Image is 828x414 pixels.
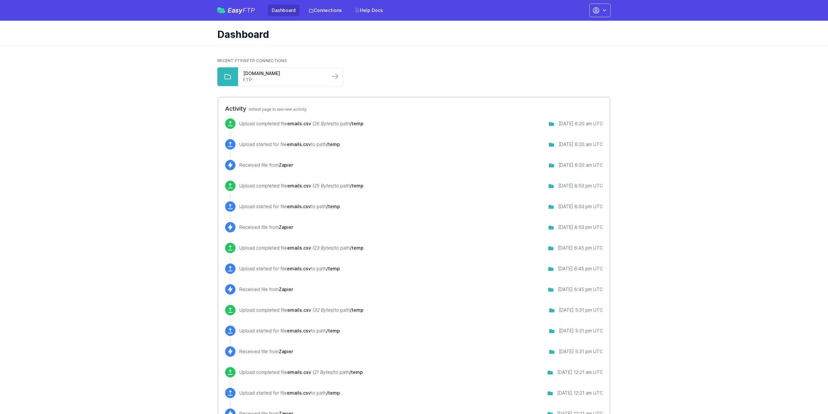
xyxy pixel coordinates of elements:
[225,104,603,113] h2: Activity
[312,245,334,251] i: (23 Bytes)
[228,7,255,14] span: Easy
[326,328,340,333] span: /temp
[239,203,340,210] p: Upload started for file to path
[558,224,603,230] div: [DATE] 8:53 pm UTC
[558,286,603,293] div: [DATE] 6:45 pm UTC
[243,70,325,77] a: [DOMAIN_NAME]
[559,328,603,334] div: [DATE] 5:31 pm UTC
[312,121,334,126] i: (26 Bytes)
[326,141,340,147] span: /temp
[558,245,603,251] div: [DATE] 6:45 pm UTC
[239,286,293,293] p: Received file from
[349,369,363,375] span: /temp
[326,266,340,271] span: /temp
[239,183,364,189] p: Upload completed file to path
[287,204,311,209] span: emails.csv
[239,307,364,313] p: Upload completed file to path
[287,245,311,251] span: emails.csv
[279,286,293,292] span: Zapier
[557,390,603,396] div: [DATE] 12:21 am UTC
[559,141,603,148] div: [DATE] 6:20 am UTC
[268,5,300,16] a: Dashboard
[239,265,340,272] p: Upload started for file to path
[217,28,605,40] h1: Dashboard
[558,265,603,272] div: [DATE] 6:45 pm UTC
[287,121,311,126] span: emails.csv
[305,5,346,16] a: Connections
[559,307,603,313] div: [DATE] 5:31 pm UTC
[239,348,293,355] p: Received file from
[239,224,293,230] p: Received file from
[287,328,311,333] span: emails.csv
[287,266,311,271] span: emails.csv
[249,107,307,112] span: refresh page to see new activity
[243,6,255,14] span: FTP
[350,121,364,126] span: /temp
[217,7,255,14] a: EasyFTP
[287,390,311,396] span: emails.csv
[287,183,311,188] span: emails.csv
[279,162,293,168] span: Zapier
[287,369,311,375] span: emails.csv
[558,203,603,210] div: [DATE] 8:53 pm UTC
[239,162,293,168] p: Received file from
[239,390,340,396] p: Upload started for file to path
[279,224,293,230] span: Zapier
[217,7,225,13] img: easyftp_logo.png
[350,245,364,251] span: /temp
[558,183,603,189] div: [DATE] 8:53 pm UTC
[239,141,340,148] p: Upload started for file to path
[279,349,293,354] span: Zapier
[326,390,340,396] span: /temp
[239,328,340,334] p: Upload started for file to path
[312,369,334,375] i: (21 Bytes)
[312,183,334,188] i: (25 Bytes)
[350,183,364,188] span: /temp
[239,245,364,251] p: Upload completed file to path
[287,141,311,147] span: emails.csv
[239,369,363,375] p: Upload completed file to path
[326,204,340,209] span: /temp
[559,348,603,355] div: [DATE] 5:31 pm UTC
[239,120,364,127] p: Upload completed file to path
[350,307,364,313] span: /temp
[559,120,603,127] div: [DATE] 6:20 am UTC
[287,307,311,313] span: emails.csv
[217,58,611,63] h2: Recent FTP/SFTP Connections
[243,77,325,83] a: FTP
[351,5,387,16] a: Help Docs
[557,369,603,375] div: [DATE] 12:21 am UTC
[312,307,334,313] i: (32 Bytes)
[559,162,603,168] div: [DATE] 6:20 am UTC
